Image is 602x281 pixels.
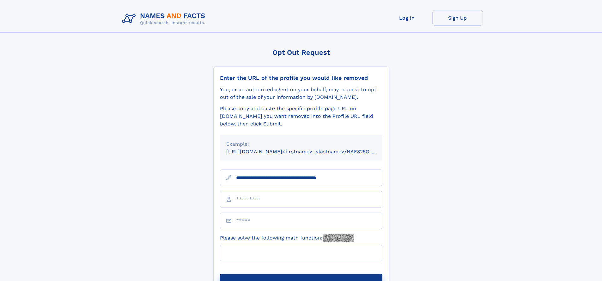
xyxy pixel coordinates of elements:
div: Enter the URL of the profile you would like removed [220,74,382,81]
img: Logo Names and Facts [119,10,210,27]
a: Sign Up [432,10,483,26]
small: [URL][DOMAIN_NAME]<firstname>_<lastname>/NAF325G-xxxxxxxx [226,149,394,155]
div: You, or an authorized agent on your behalf, may request to opt-out of the sale of your informatio... [220,86,382,101]
a: Log In [382,10,432,26]
div: Please copy and paste the specific profile page URL on [DOMAIN_NAME] you want removed into the Pr... [220,105,382,128]
div: Example: [226,140,376,148]
label: Please solve the following math function: [220,234,354,242]
div: Opt Out Request [213,48,389,56]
